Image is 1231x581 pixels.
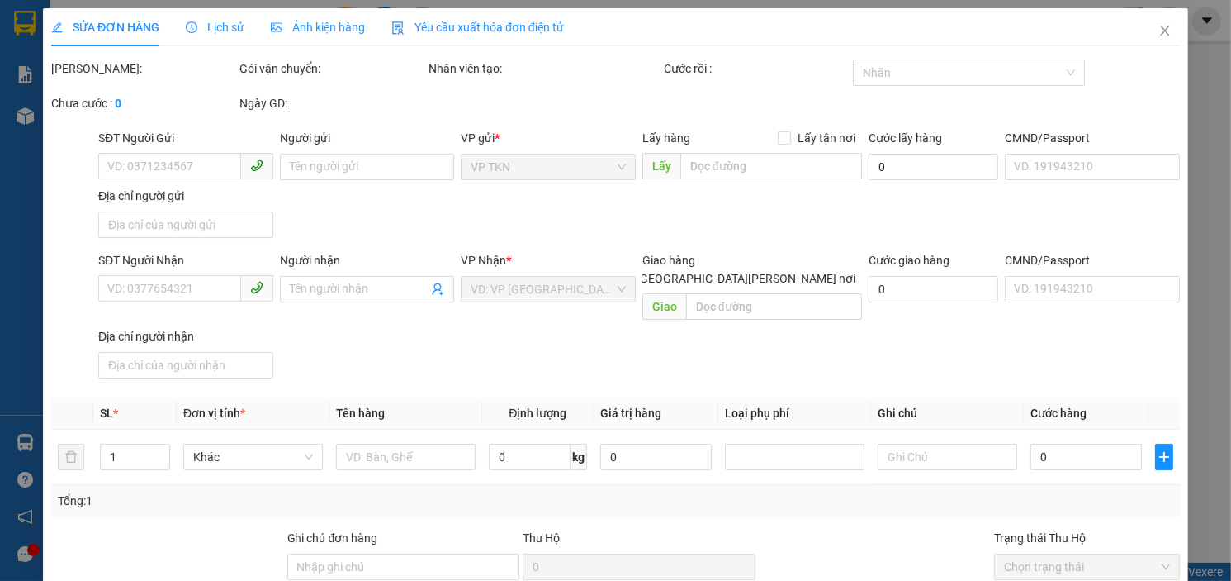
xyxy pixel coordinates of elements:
[523,531,560,545] span: Thu Hộ
[878,444,1017,470] input: Ghi Chú
[280,129,455,147] div: Người gửi
[98,251,273,269] div: SĐT Người Nhận
[287,531,378,545] label: Ghi chú đơn hàng
[98,327,273,345] div: Địa chỉ người nhận
[58,492,476,510] div: Tổng: 1
[461,129,636,147] div: VP gửi
[51,21,159,34] span: SỬA ĐƠN HÀNG
[461,254,506,267] span: VP Nhận
[98,187,273,205] div: Địa chỉ người gửi
[51,21,63,33] span: edit
[665,60,850,78] div: Cước rồi :
[1157,450,1172,464] span: plus
[1156,444,1173,470] button: plus
[183,407,245,420] span: Đơn vị tính
[115,97,121,110] b: 0
[240,60,425,78] div: Gói vận chuyển:
[1158,24,1172,37] span: close
[869,276,999,302] input: Cước giao hàng
[718,398,871,430] th: Loại phụ phí
[51,94,236,112] div: Chưa cước :
[642,131,690,145] span: Lấy hàng
[100,407,113,420] span: SL
[686,293,862,320] input: Dọc đường
[336,407,385,420] span: Tên hàng
[1005,251,1180,269] div: CMND/Passport
[1030,407,1087,420] span: Cước hàng
[51,60,236,78] div: [PERSON_NAME]:
[336,444,476,470] input: VD: Bàn, Ghế
[1142,8,1188,55] button: Close
[280,251,455,269] div: Người nhận
[193,445,313,469] span: Khác
[509,407,566,420] span: Định lượng
[471,155,626,179] span: VP TKN
[58,444,84,470] button: delete
[642,153,680,179] span: Lấy
[792,129,863,147] span: Lấy tận nơi
[98,129,273,147] div: SĐT Người Gửi
[642,254,695,267] span: Giao hàng
[240,94,425,112] div: Ngày GD:
[869,131,943,145] label: Cước lấy hàng
[287,554,520,580] input: Ghi chú đơn hàng
[1004,555,1169,579] span: Chọn trạng thái
[631,269,863,288] span: [GEOGRAPHIC_DATA][PERSON_NAME] nơi
[428,60,661,78] div: Nhân viên tạo:
[271,21,365,34] span: Ảnh kiện hàng
[186,21,197,33] span: clock-circle
[642,293,686,320] span: Giao
[98,212,273,238] input: Địa chỉ của người gửi
[600,407,661,420] span: Giá trị hàng
[680,153,862,179] input: Dọc đường
[571,444,587,470] span: kg
[871,398,1024,430] th: Ghi chú
[869,154,999,180] input: Cước lấy hàng
[98,352,273,379] input: Địa chỉ của người nhận
[994,529,1179,547] div: Trạng thái Thu Hộ
[1005,129,1180,147] div: CMND/Passport
[391,21,405,35] img: icon
[250,159,263,172] span: phone
[186,21,244,34] span: Lịch sử
[869,254,950,267] label: Cước giao hàng
[250,281,263,294] span: phone
[431,283,444,296] span: user-add
[271,21,282,33] span: picture
[391,21,564,34] span: Yêu cầu xuất hóa đơn điện tử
